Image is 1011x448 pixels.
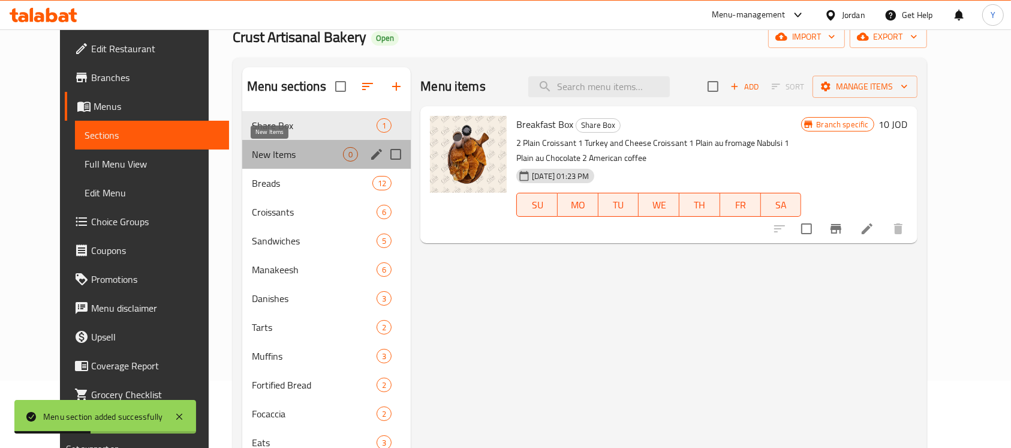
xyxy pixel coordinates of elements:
button: SU [516,193,558,217]
button: TH [679,193,720,217]
div: items [377,378,392,392]
span: Breads [252,176,372,190]
div: items [377,118,392,133]
span: 2 [377,408,391,420]
span: New Items [252,147,343,162]
div: items [377,320,392,334]
span: Muffins [252,349,377,363]
span: Share Box [576,118,620,132]
span: Branch specific [811,119,873,130]
button: edit [368,145,386,163]
h2: Menu items [420,77,486,95]
span: Sort sections [353,72,382,101]
a: Grocery Checklist [65,380,229,409]
span: WE [643,196,675,214]
span: Edit Restaurant [91,41,219,56]
div: Breads12 [242,169,411,198]
button: Branch-specific-item [822,214,850,243]
span: Coupons [91,243,219,258]
button: Manage items [813,76,917,98]
h2: Menu sections [247,77,326,95]
button: import [768,26,845,48]
span: Danishes [252,291,377,306]
div: Manakeesh6 [242,255,411,284]
div: Jordan [842,8,865,22]
div: Menu section added successfully [43,410,163,423]
span: SU [522,196,553,214]
div: items [343,147,358,162]
span: Share Box [252,118,377,133]
span: Branches [91,70,219,85]
div: Manakeesh [252,262,377,277]
div: Tarts2 [242,313,411,342]
div: New Items0edit [242,140,411,169]
button: Add [726,77,764,96]
span: Croissants [252,205,377,219]
div: Danishes3 [242,284,411,313]
span: 2 [377,322,391,333]
span: Choice Groups [91,214,219,229]
a: Full Menu View [75,150,229,178]
span: [DATE] 01:23 PM [527,171,594,182]
span: TU [603,196,634,214]
span: import [778,29,835,44]
span: 3 [377,351,391,362]
span: Menus [94,99,219,114]
span: Sections [85,128,219,142]
button: FR [720,193,761,217]
button: TU [598,193,639,217]
span: Manage items [822,79,908,94]
span: Edit Menu [85,186,219,200]
p: 2 Plain Croissant 1 Turkey and Cheese Croissant 1 Plain au fromage Nabulsi 1 Plain au Chocolate 2... [516,136,801,166]
span: Y [991,8,995,22]
span: 6 [377,264,391,276]
div: Share Box [576,118,621,133]
span: 6 [377,207,391,218]
a: Menu disclaimer [65,294,229,322]
span: Upsell [91,330,219,344]
span: Full Menu View [85,157,219,171]
div: Muffins3 [242,342,411,371]
div: items [377,262,392,277]
a: Sections [75,121,229,150]
span: Breakfast Box [516,115,573,133]
a: Promotions [65,265,229,294]
div: items [377,291,392,306]
span: FR [725,196,756,214]
span: 0 [344,149,357,160]
input: search [528,76,670,97]
div: items [377,407,392,421]
span: TH [684,196,715,214]
span: SA [766,196,797,214]
a: Branches [65,63,229,92]
div: Fortified Bread2 [242,371,411,399]
a: Menus [65,92,229,121]
a: Choice Groups [65,207,229,236]
span: Select section first [764,77,813,96]
span: Tarts [252,320,377,334]
a: Coverage Report [65,351,229,380]
span: 3 [377,293,391,304]
img: Breakfast Box [430,116,507,193]
span: Coverage Report [91,359,219,373]
a: Edit Menu [75,178,229,207]
div: Sandwiches5 [242,226,411,255]
span: Fortified Bread [252,378,377,392]
div: Share Box1 [242,111,411,140]
span: 12 [373,178,391,189]
button: export [850,26,927,48]
span: Grocery Checklist [91,387,219,402]
button: delete [884,214,913,243]
a: Edit Restaurant [65,34,229,63]
span: export [859,29,917,44]
div: Open [371,31,399,46]
div: items [377,205,392,219]
span: 1 [377,120,391,132]
span: Crust Artisanal Bakery [233,23,366,50]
